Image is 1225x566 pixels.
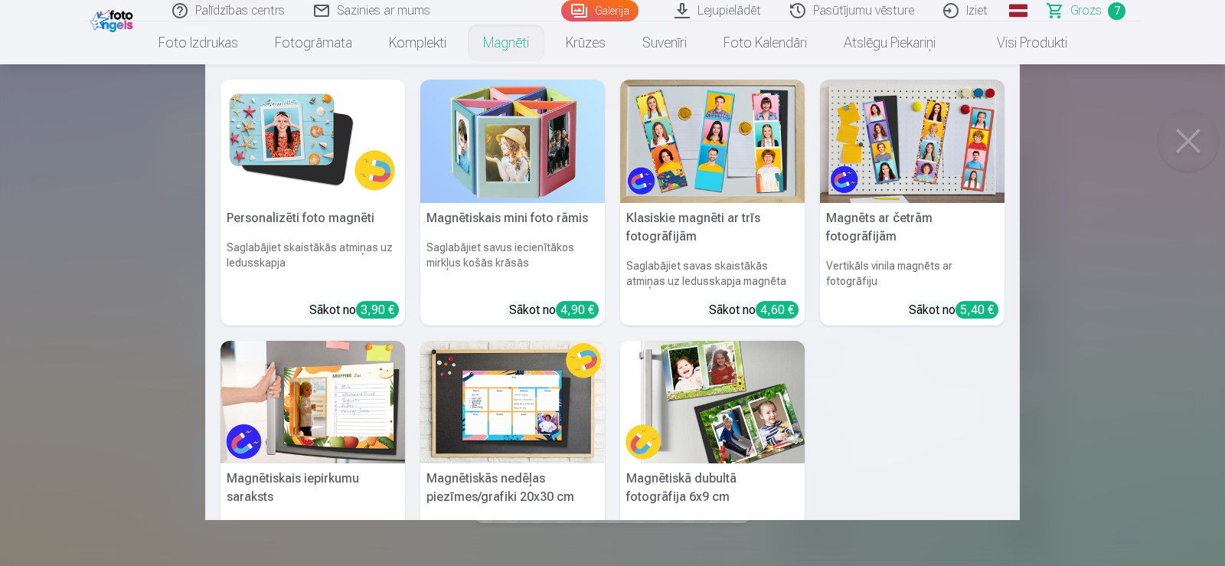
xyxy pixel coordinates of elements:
img: /fa1 [90,6,137,32]
div: Sākot no [509,301,599,319]
a: Magnētiskais mini foto rāmisMagnētiskais mini foto rāmisSaglabājiet savus iecienītākos mirkļus ko... [420,80,605,326]
div: 4,90 € [556,301,599,319]
a: Suvenīri [624,21,705,64]
img: Magnēts ar četrām fotogrāfijām [820,80,1004,203]
a: Foto izdrukas [140,21,256,64]
h5: Magnētiskais iepirkumu saraksts [220,463,405,512]
div: Sākot no [309,301,399,319]
div: 3,90 € [356,301,399,319]
h5: Magnētiskā dubultā fotogrāfija 6x9 cm [620,463,805,512]
h5: Personalizēti foto magnēti [220,203,405,234]
h6: Organizējiet savu aktivitāšu grafiku [420,512,605,555]
h6: Saglabājiet savu pārtikas preču sarakstu parocīgu un sakārtotu [220,512,405,555]
h6: Saglabājiet savus iecienītākos mirkļus košās krāsās [420,234,605,295]
a: Magnēti [465,21,547,64]
img: Magnētiskais iepirkumu saraksts [220,341,405,464]
h6: Saglabājiet savas skaistākās atmiņas uz ledusskapja magnēta [620,252,805,295]
span: 7 [1108,2,1125,20]
div: Sākot no [709,301,799,319]
img: Personalizēti foto magnēti [220,80,405,203]
a: Magnēts ar četrām fotogrāfijāmMagnēts ar četrām fotogrāfijāmVertikāls vinila magnēts ar fotogrāfi... [820,80,1004,326]
h5: Magnētiskās nedēļas piezīmes/grafiki 20x30 cm [420,463,605,512]
a: Klasiskie magnēti ar trīs fotogrāfijāmKlasiskie magnēti ar trīs fotogrāfijāmSaglabājiet savas ska... [620,80,805,326]
img: Magnētiskās nedēļas piezīmes/grafiki 20x30 cm [420,341,605,464]
a: Visi produkti [954,21,1086,64]
img: Klasiskie magnēti ar trīs fotogrāfijām [620,80,805,203]
h6: Vertikāls vinila magnēts ar fotogrāfiju [820,252,1004,295]
h6: Izbaudiet divas dārgas atmiņas uz ledusskapja [620,512,805,555]
a: Komplekti [371,21,465,64]
a: Foto kalendāri [705,21,825,64]
a: Atslēgu piekariņi [825,21,954,64]
a: Personalizēti foto magnētiPersonalizēti foto magnētiSaglabājiet skaistākās atmiņas uz ledusskapja... [220,80,405,326]
div: 4,60 € [756,301,799,319]
div: Sākot no [909,301,998,319]
h5: Magnēts ar četrām fotogrāfijām [820,203,1004,252]
span: Grozs [1070,2,1102,20]
img: Magnētiskais mini foto rāmis [420,80,605,203]
h6: Saglabājiet skaistākās atmiņas uz ledusskapja [220,234,405,295]
a: Krūzes [547,21,624,64]
h5: Magnētiskais mini foto rāmis [420,203,605,234]
img: Magnētiskā dubultā fotogrāfija 6x9 cm [620,341,805,464]
div: 5,40 € [955,301,998,319]
a: Fotogrāmata [256,21,371,64]
h5: Klasiskie magnēti ar trīs fotogrāfijām [620,203,805,252]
